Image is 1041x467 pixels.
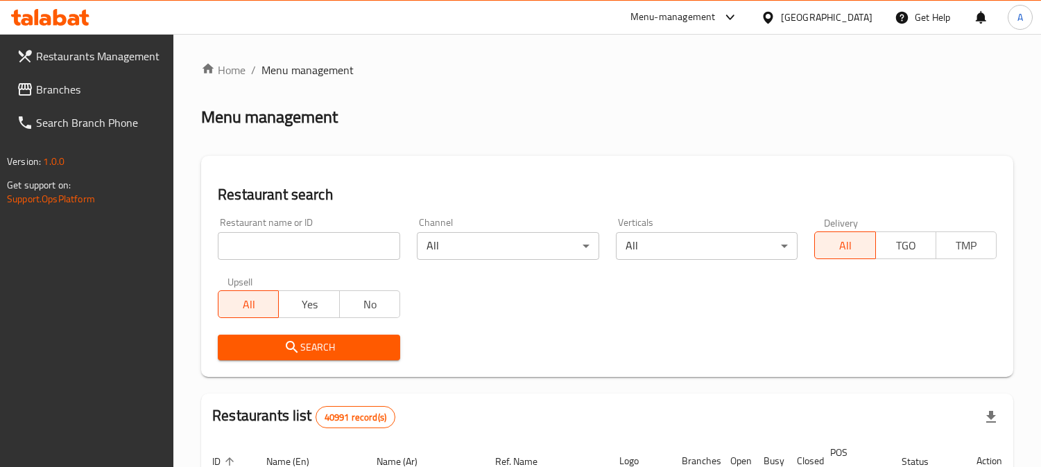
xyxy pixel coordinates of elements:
div: Export file [974,400,1008,434]
button: Search [218,335,400,360]
span: Menu management [261,62,354,78]
h2: Restaurant search [218,184,997,205]
a: Search Branch Phone [6,106,174,139]
span: Search [229,339,389,356]
a: Support.OpsPlatform [7,190,95,208]
span: Search Branch Phone [36,114,163,131]
span: TGO [881,236,931,256]
div: All [417,232,599,260]
label: Delivery [824,218,859,227]
div: All [616,232,798,260]
button: TGO [875,231,936,259]
span: Restaurants Management [36,48,163,64]
a: Branches [6,73,174,106]
span: All [224,294,273,315]
button: TMP [936,231,997,259]
button: Yes [278,290,339,318]
nav: breadcrumb [201,62,1013,78]
span: TMP [942,236,991,256]
span: 40991 record(s) [316,411,395,424]
div: Total records count [316,406,395,428]
h2: Restaurants list [212,405,395,428]
span: Branches [36,81,163,98]
a: Home [201,62,246,78]
span: Version: [7,152,41,170]
button: All [814,231,875,259]
span: Get support on: [7,176,71,194]
span: Yes [284,294,334,315]
button: All [218,290,279,318]
a: Restaurants Management [6,39,174,73]
label: Upsell [227,276,253,286]
button: No [339,290,400,318]
h2: Menu management [201,106,338,128]
input: Search for restaurant name or ID.. [218,232,400,260]
span: All [820,236,870,256]
span: No [345,294,395,315]
li: / [251,62,256,78]
div: Menu-management [630,9,716,26]
span: 1.0.0 [43,152,64,170]
span: A [1017,10,1023,25]
div: [GEOGRAPHIC_DATA] [781,10,872,25]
